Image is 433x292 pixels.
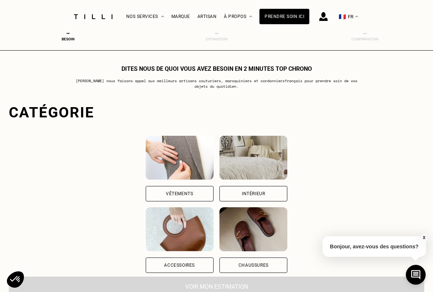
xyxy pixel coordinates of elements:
img: Accessoires [146,207,214,251]
img: Menu déroulant [161,16,164,18]
div: Chaussures [239,263,269,267]
img: Chaussures [219,207,287,251]
div: Confirmation [350,37,380,41]
div: Estimation [202,37,231,41]
img: menu déroulant [355,16,358,18]
button: X [420,234,427,242]
a: Prendre soin ici [259,9,309,24]
img: Intérieur [219,136,287,180]
div: Nos services [126,0,164,33]
p: Bonjour, avez-vous des questions? [323,236,426,257]
img: icône connexion [319,12,328,21]
div: Catégorie [9,104,424,121]
span: 🇫🇷 [339,13,346,20]
img: Logo du service de couturière Tilli [71,14,115,19]
img: Menu déroulant à propos [249,16,252,18]
div: Besoin [54,37,83,41]
a: Marque [171,14,190,19]
div: Intérieur [242,191,265,196]
div: Vêtements [166,191,193,196]
div: À propos [224,0,252,33]
div: Accessoires [164,263,195,267]
h1: Dites nous de quoi vous avez besoin en 2 minutes top chrono [121,65,312,72]
button: 🇫🇷 FR [335,0,362,33]
p: [PERSON_NAME] nous faisons appel aux meilleurs artisans couturiers , maroquiniers et cordonniers ... [71,78,362,89]
img: Vêtements [146,136,214,180]
a: Artisan [197,14,217,19]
